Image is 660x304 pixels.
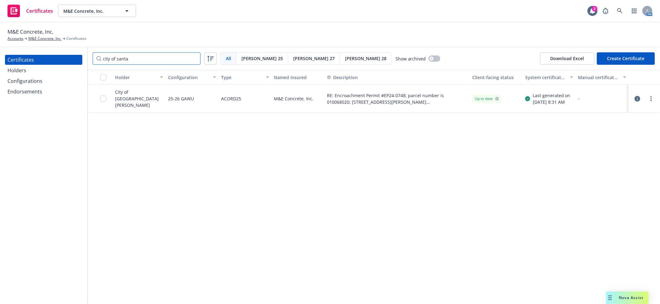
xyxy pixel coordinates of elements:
[597,52,655,65] button: Create Certificate
[628,5,641,17] a: Switch app
[226,55,231,62] span: All
[293,55,335,62] span: [PERSON_NAME] 27
[7,28,53,36] span: M&E Concrete, Inc.
[525,74,566,81] div: System certificate last generated
[5,76,82,86] a: Configurations
[7,55,34,65] div: Certificates
[28,36,61,41] a: M&E Concrete, Inc.
[5,87,82,97] a: Endorsements
[345,55,386,62] span: [PERSON_NAME] 28
[274,74,322,81] div: Named Insured
[396,55,426,62] span: Show archived
[168,88,194,109] div: 25-26 GAWU
[327,92,468,105] button: RE: Encroachment Permit #EP24-0748; parcel number is 010068020; [STREET_ADDRESS][PERSON_NAME] [GE...
[5,65,82,75] a: Holders
[599,5,612,17] a: Report a Bug
[221,74,262,81] div: Type
[533,99,570,105] div: [DATE] 8:31 AM
[221,88,241,109] div: ACORD25
[93,52,201,65] input: Filter by keyword
[7,36,23,41] a: Accounts
[100,74,106,80] input: Select all
[100,96,106,102] input: Toggle Row Selected
[272,85,325,113] div: M&E Concrete, Inc.
[7,76,42,86] div: Configurations
[578,74,619,81] div: Manual certificate last generated
[272,70,325,85] button: Named Insured
[5,2,56,20] a: Certificates
[7,87,42,97] div: Endorsements
[470,70,523,85] button: Client-facing status
[7,65,26,75] div: Holders
[219,70,272,85] button: Type
[58,5,136,17] button: M&E Concrete, Inc.
[66,36,86,41] span: Certificates
[5,55,82,65] a: Certificates
[648,95,655,102] a: more
[113,70,166,85] button: Holder
[327,74,358,81] button: Description
[168,74,209,81] div: Configuration
[115,74,156,81] div: Holder
[592,6,598,12] div: 2
[540,52,594,65] button: Download Excel
[576,70,629,85] button: Manual certificate last generated
[578,95,626,102] div: -
[523,70,576,85] button: System certificate last generated
[241,55,283,62] span: [PERSON_NAME] 25
[63,8,117,14] span: M&E Concrete, Inc.
[619,295,644,300] span: Nova Assist
[166,70,219,85] button: Configuration
[115,89,163,108] div: City of [GEOGRAPHIC_DATA][PERSON_NAME]
[472,74,520,81] div: Client-facing status
[606,292,614,304] div: Drag to move
[614,5,626,17] a: Search
[475,96,499,102] div: Up to date
[606,292,649,304] button: Nova Assist
[533,92,570,99] div: Last generated on
[26,8,53,13] span: Certificates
